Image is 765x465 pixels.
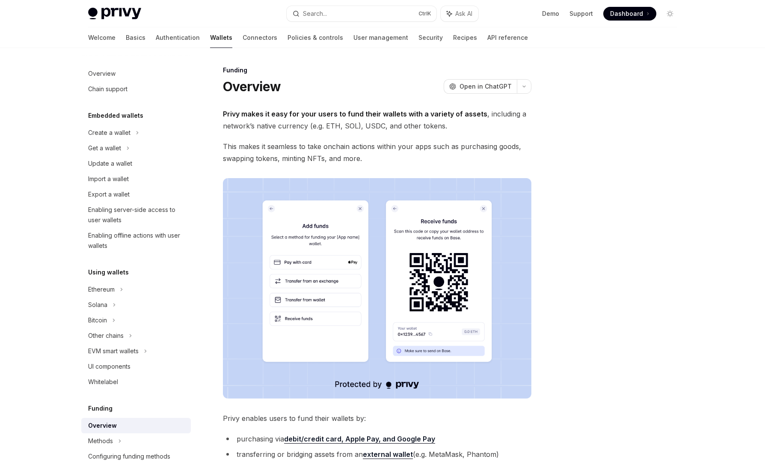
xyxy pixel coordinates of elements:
a: Configuring funding methods [81,449,191,464]
h5: Using wallets [88,267,129,277]
div: Enabling offline actions with user wallets [88,230,186,251]
h5: Funding [88,403,113,414]
span: This makes it seamless to take onchain actions within your apps such as purchasing goods, swappin... [223,140,531,164]
a: Welcome [88,27,116,48]
a: UI components [81,359,191,374]
strong: Privy makes it easy for your users to fund their wallets with a variety of assets [223,110,487,118]
button: Open in ChatGPT [444,79,517,94]
strong: external wallet [363,450,413,459]
div: Methods [88,436,113,446]
a: Import a wallet [81,171,191,187]
div: Overview [88,69,116,79]
a: Security [418,27,443,48]
span: Ask AI [455,9,472,18]
span: Ctrl K [418,10,431,17]
button: Search...CtrlK [287,6,436,21]
div: EVM smart wallets [88,346,139,356]
a: Chain support [81,81,191,97]
span: Dashboard [610,9,643,18]
a: Recipes [453,27,477,48]
span: Open in ChatGPT [460,82,512,91]
div: Solana [88,300,107,310]
h5: Embedded wallets [88,110,143,121]
a: User management [353,27,408,48]
img: images/Funding.png [223,178,531,399]
a: Basics [126,27,145,48]
button: Toggle dark mode [663,7,677,21]
div: Funding [223,66,531,75]
a: Policies & controls [288,27,343,48]
div: Ethereum [88,284,115,295]
div: Overview [88,420,117,431]
a: Overview [81,418,191,433]
a: Authentication [156,27,200,48]
div: Other chains [88,331,124,341]
div: Get a wallet [88,143,121,153]
div: Update a wallet [88,158,132,169]
a: Enabling server-side access to user wallets [81,202,191,228]
div: Export a wallet [88,189,130,200]
a: Dashboard [603,7,656,21]
span: , including a network’s native currency (e.g. ETH, SOL), USDC, and other tokens. [223,108,531,132]
a: Connectors [243,27,277,48]
div: Search... [303,9,327,19]
span: Privy enables users to fund their wallets by: [223,412,531,424]
div: Whitelabel [88,377,118,387]
a: Export a wallet [81,187,191,202]
div: Configuring funding methods [88,451,170,462]
a: Whitelabel [81,374,191,390]
a: external wallet [363,450,413,459]
div: Import a wallet [88,174,129,184]
button: Ask AI [441,6,478,21]
img: light logo [88,8,141,20]
div: Chain support [88,84,127,94]
h1: Overview [223,79,281,94]
a: Overview [81,66,191,81]
div: Bitcoin [88,315,107,325]
li: purchasing via [223,433,531,445]
a: Update a wallet [81,156,191,171]
a: API reference [487,27,528,48]
a: Support [569,9,593,18]
div: Create a wallet [88,128,130,138]
div: UI components [88,361,130,372]
a: Wallets [210,27,232,48]
li: transferring or bridging assets from an (e.g. MetaMask, Phantom) [223,448,531,460]
a: Demo [542,9,559,18]
a: Enabling offline actions with user wallets [81,228,191,253]
a: debit/credit card, Apple Pay, and Google Pay [284,435,435,444]
div: Enabling server-side access to user wallets [88,205,186,225]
